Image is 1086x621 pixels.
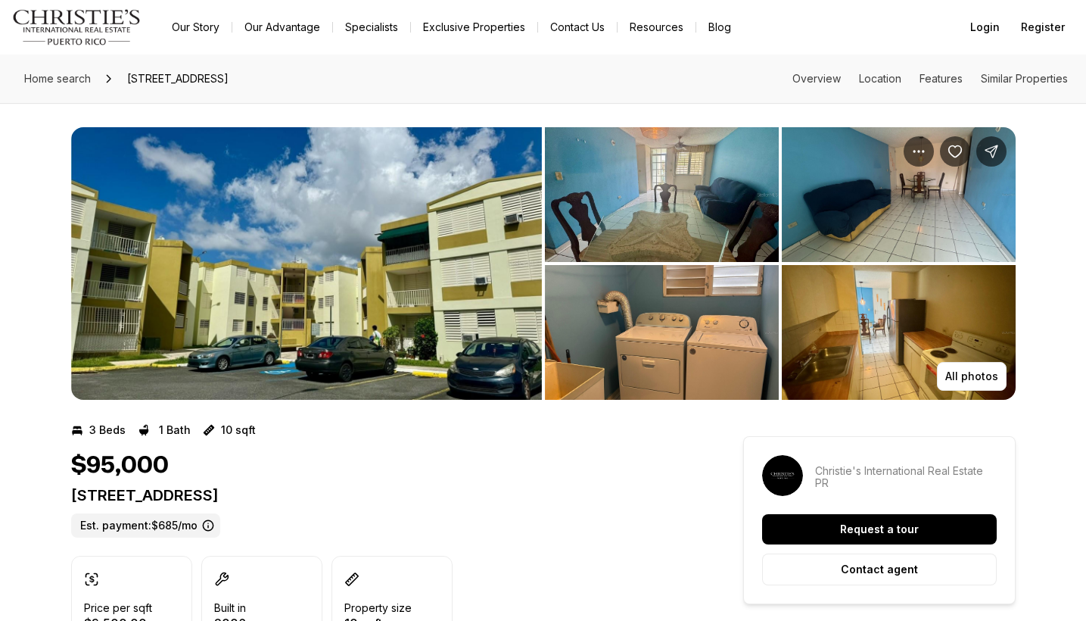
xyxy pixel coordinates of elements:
[89,424,126,436] p: 3 Beds
[84,602,152,614] p: Price per sqft
[618,17,695,38] a: Resources
[792,73,1068,85] nav: Page section menu
[981,72,1068,85] a: Skip to: Similar Properties
[904,136,934,167] button: Property options
[545,127,1016,400] li: 2 of 5
[1021,21,1065,33] span: Register
[945,370,998,382] p: All photos
[961,12,1009,42] button: Login
[545,127,779,262] button: View image gallery
[696,17,743,38] a: Blog
[762,554,997,585] button: Contact agent
[970,21,1000,33] span: Login
[545,265,779,400] button: View image gallery
[937,362,1007,391] button: All photos
[782,127,1016,262] button: View image gallery
[71,513,220,538] label: Est. payment: $685/mo
[538,17,617,38] button: Contact Us
[859,72,901,85] a: Skip to: Location
[411,17,537,38] a: Exclusive Properties
[1012,12,1074,42] button: Register
[71,451,169,480] h1: $95,000
[214,602,246,614] p: Built in
[18,67,97,91] a: Home search
[232,17,332,38] a: Our Advantage
[71,127,1016,400] div: Listing Photos
[815,465,997,489] p: Christie's International Real Estate PR
[71,127,542,400] li: 1 of 5
[976,136,1007,167] button: Share Property: Calle J CJ #425
[71,486,689,504] p: [STREET_ADDRESS]
[762,514,997,545] button: Request a tour
[24,72,91,85] span: Home search
[792,72,841,85] a: Skip to: Overview
[940,136,970,167] button: Save Property: Calle J CJ #425
[160,17,232,38] a: Our Story
[782,265,1016,400] button: View image gallery
[221,424,256,436] p: 10 sqft
[333,17,410,38] a: Specialists
[920,72,963,85] a: Skip to: Features
[840,523,919,535] p: Request a tour
[71,127,542,400] button: View image gallery
[841,563,918,576] p: Contact agent
[12,9,142,45] img: logo
[121,67,235,91] span: [STREET_ADDRESS]
[159,424,191,436] p: 1 Bath
[344,602,412,614] p: Property size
